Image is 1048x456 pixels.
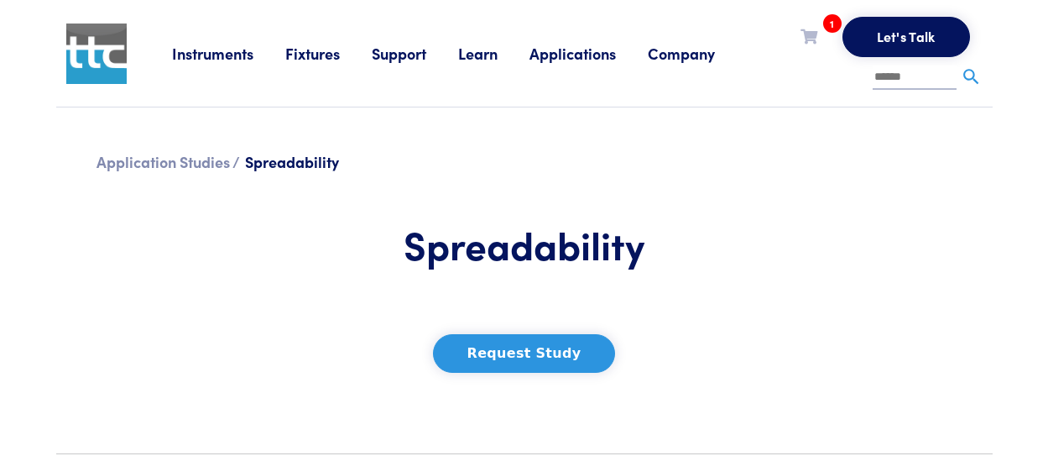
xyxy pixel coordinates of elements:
a: Application Studies / [96,151,240,172]
button: Let's Talk [842,17,970,57]
h1: Spreadability [315,220,733,269]
a: Applications [529,43,648,64]
a: Learn [458,43,529,64]
a: Company [648,43,747,64]
span: 1 [823,14,842,33]
a: Instruments [172,43,285,64]
button: Request Study [433,334,616,373]
span: Spreadability [245,151,339,172]
a: 1 [800,25,817,46]
img: ttc_logo_1x1_v1.0.png [66,24,127,84]
a: Fixtures [285,43,372,64]
a: Support [372,43,458,64]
